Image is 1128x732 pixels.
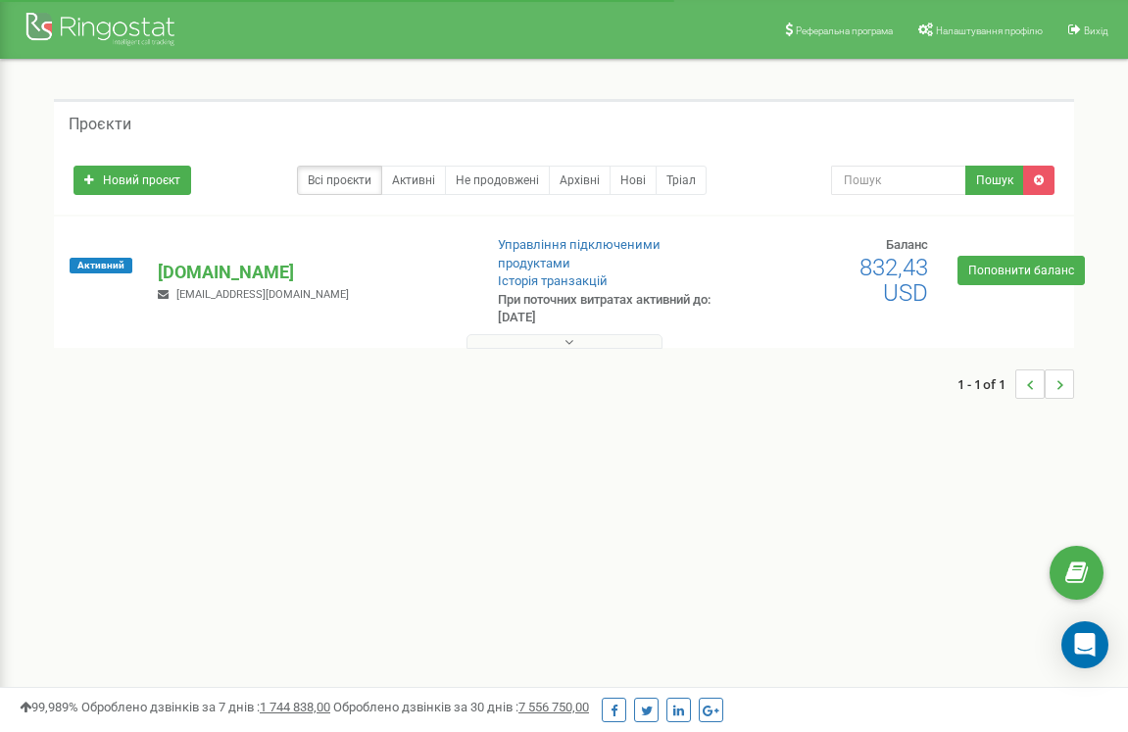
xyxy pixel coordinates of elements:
span: Вихід [1084,25,1108,36]
a: Історія транзакцій [498,273,608,288]
a: Тріал [656,166,707,195]
u: 7 556 750,00 [518,700,589,714]
div: Open Intercom Messenger [1061,621,1108,668]
a: Архівні [549,166,611,195]
span: Реферальна програма [796,25,893,36]
span: Активний [70,258,132,273]
a: Поповнити баланс [957,256,1085,285]
a: Активні [381,166,446,195]
a: Нові [610,166,657,195]
input: Пошук [831,166,966,195]
p: [DOMAIN_NAME] [158,260,466,285]
h5: Проєкти [69,116,131,133]
span: 832,43 USD [859,254,928,307]
u: 1 744 838,00 [260,700,330,714]
a: Всі проєкти [297,166,382,195]
span: Налаштування профілю [936,25,1043,36]
span: 1 - 1 of 1 [957,369,1015,399]
span: 99,989% [20,700,78,714]
a: Новий проєкт [74,166,191,195]
span: [EMAIL_ADDRESS][DOMAIN_NAME] [176,288,349,301]
nav: ... [957,350,1074,418]
span: Баланс [886,237,928,252]
p: При поточних витратах активний до: [DATE] [498,291,721,327]
a: Управління підключеними продуктами [498,237,661,270]
span: Оброблено дзвінків за 30 днів : [333,700,589,714]
button: Пошук [965,166,1024,195]
a: Не продовжені [445,166,550,195]
span: Оброблено дзвінків за 7 днів : [81,700,330,714]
